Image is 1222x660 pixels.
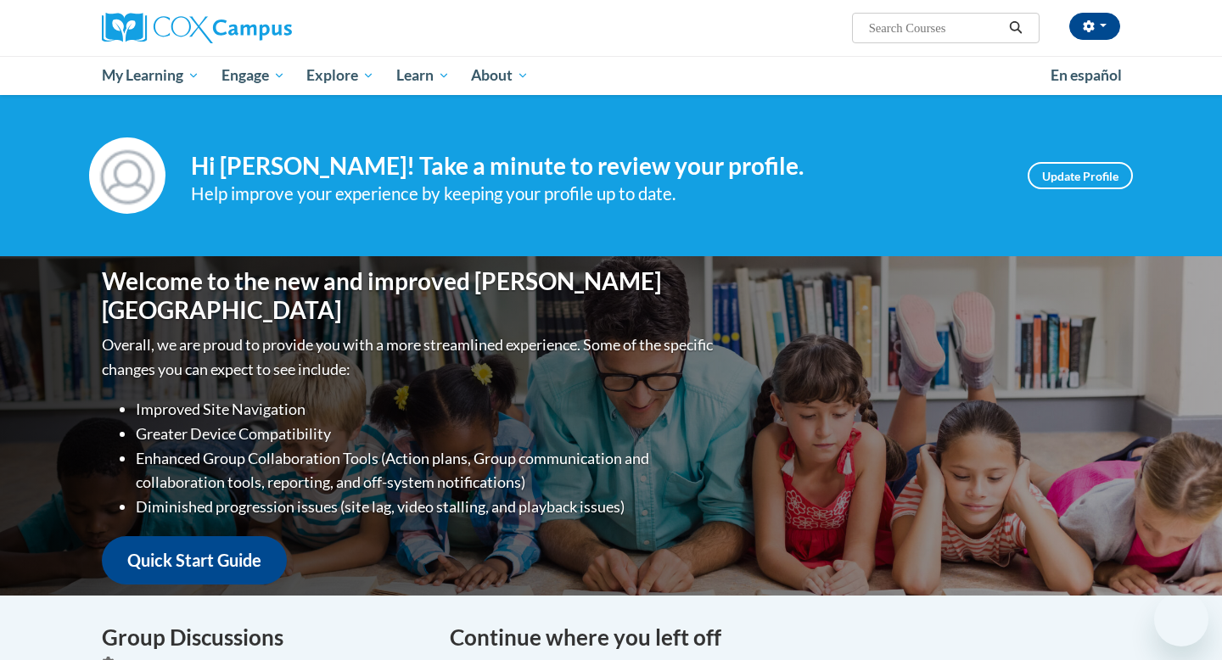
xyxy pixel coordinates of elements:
[136,495,717,519] li: Diminished progression issues (site lag, video stalling, and playback issues)
[136,397,717,422] li: Improved Site Navigation
[1028,162,1133,189] a: Update Profile
[89,137,165,214] img: Profile Image
[461,56,541,95] a: About
[102,621,424,654] h4: Group Discussions
[396,65,450,86] span: Learn
[102,13,292,43] img: Cox Campus
[102,65,199,86] span: My Learning
[191,152,1002,181] h4: Hi [PERSON_NAME]! Take a minute to review your profile.
[1040,58,1133,93] a: En español
[102,536,287,584] a: Quick Start Guide
[295,56,385,95] a: Explore
[136,446,717,495] li: Enhanced Group Collaboration Tools (Action plans, Group communication and collaboration tools, re...
[191,180,1002,208] div: Help improve your experience by keeping your profile up to date.
[76,56,1146,95] div: Main menu
[385,56,461,95] a: Learn
[450,621,1120,654] h4: Continue where you left off
[221,65,285,86] span: Engage
[102,13,424,43] a: Cox Campus
[91,56,210,95] a: My Learning
[471,65,529,86] span: About
[867,18,1003,38] input: Search Courses
[306,65,374,86] span: Explore
[136,422,717,446] li: Greater Device Compatibility
[1003,18,1029,38] button: Search
[1154,592,1208,646] iframe: Button to launch messaging window
[210,56,296,95] a: Engage
[102,267,717,324] h1: Welcome to the new and improved [PERSON_NAME][GEOGRAPHIC_DATA]
[102,333,717,382] p: Overall, we are proud to provide you with a more streamlined experience. Some of the specific cha...
[1051,66,1122,84] span: En español
[1069,13,1120,40] button: Account Settings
